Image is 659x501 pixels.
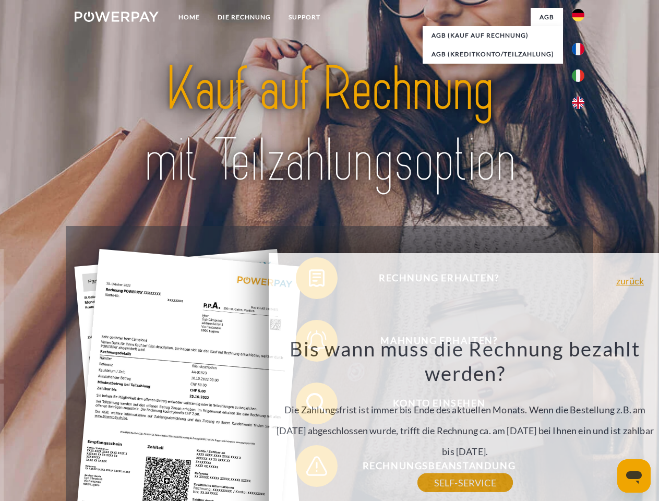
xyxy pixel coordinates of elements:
img: fr [572,43,584,55]
a: zurück [616,276,644,285]
a: agb [531,8,563,27]
a: AGB (Kauf auf Rechnung) [423,26,563,45]
div: Die Zahlungsfrist ist immer bis Ende des aktuellen Monats. Wenn die Bestellung z.B. am [DATE] abg... [274,336,655,483]
img: it [572,69,584,82]
img: de [572,9,584,21]
a: DIE RECHNUNG [209,8,280,27]
a: SELF-SERVICE [417,473,513,492]
img: en [572,97,584,109]
img: logo-powerpay-white.svg [75,11,159,22]
a: Home [170,8,209,27]
img: title-powerpay_de.svg [100,50,559,200]
a: AGB (Kreditkonto/Teilzahlung) [423,45,563,64]
h3: Bis wann muss die Rechnung bezahlt werden? [274,336,655,386]
a: SUPPORT [280,8,329,27]
iframe: Schaltfläche zum Öffnen des Messaging-Fensters [617,459,651,493]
